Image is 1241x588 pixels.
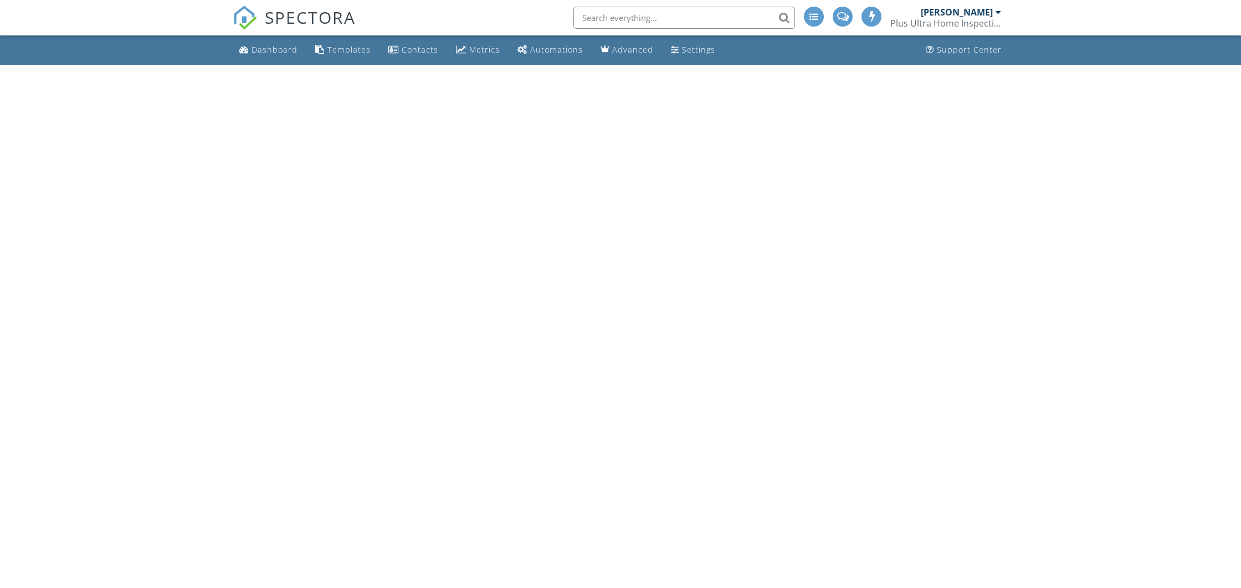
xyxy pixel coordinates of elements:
div: Templates [327,44,371,55]
a: Settings [666,40,720,60]
span: SPECTORA [265,6,356,29]
a: Dashboard [235,40,302,60]
a: Advanced [596,40,658,60]
input: Search everything... [573,7,795,29]
a: SPECTORA [233,15,356,38]
div: Settings [682,44,715,55]
div: Support Center [937,44,1002,55]
div: Metrics [469,44,500,55]
a: Contacts [384,40,443,60]
div: [PERSON_NAME] [921,7,993,18]
div: Automations [530,44,583,55]
div: Dashboard [252,44,298,55]
div: Plus Ultra Home Inspections LLC [890,18,1001,29]
a: Templates [311,40,375,60]
div: Advanced [612,44,653,55]
a: Support Center [921,40,1006,60]
a: Metrics [452,40,504,60]
img: The Best Home Inspection Software - Spectora [233,6,257,30]
div: Contacts [402,44,438,55]
a: Automations (Advanced) [513,40,587,60]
